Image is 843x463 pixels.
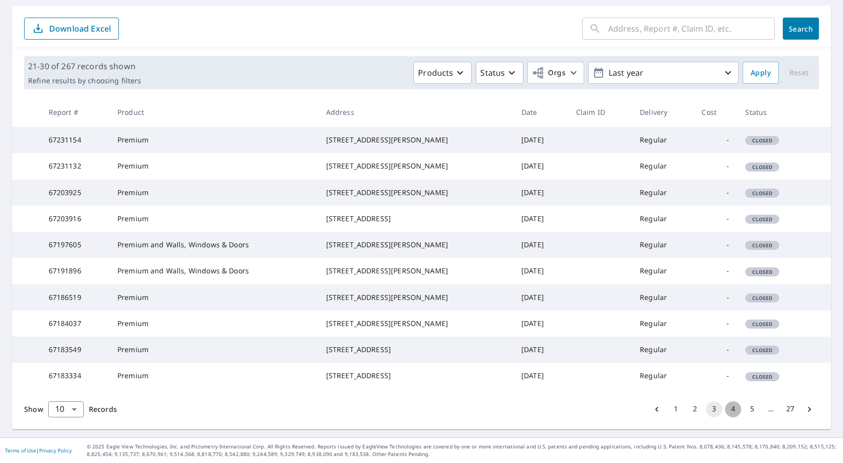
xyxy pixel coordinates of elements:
[41,180,109,206] td: 67203925
[109,311,318,337] td: Premium
[746,137,778,144] span: Closed
[632,337,693,363] td: Regular
[693,284,737,311] td: -
[746,268,778,275] span: Closed
[632,153,693,179] td: Regular
[746,190,778,197] span: Closed
[513,97,568,127] th: Date
[513,232,568,258] td: [DATE]
[326,161,505,171] div: [STREET_ADDRESS][PERSON_NAME]
[326,214,505,224] div: [STREET_ADDRESS]
[693,363,737,389] td: -
[87,443,838,458] p: © 2025 Eagle View Technologies, Inc. and Pictometry International Corp. All Rights Reserved. Repo...
[41,284,109,311] td: 67186519
[693,180,737,206] td: -
[326,371,505,381] div: [STREET_ADDRESS]
[746,321,778,328] span: Closed
[632,97,693,127] th: Delivery
[632,180,693,206] td: Regular
[109,97,318,127] th: Product
[513,153,568,179] td: [DATE]
[746,242,778,249] span: Closed
[632,258,693,284] td: Regular
[413,62,472,84] button: Products
[109,284,318,311] td: Premium
[326,240,505,250] div: [STREET_ADDRESS][PERSON_NAME]
[24,404,43,414] span: Show
[318,97,513,127] th: Address
[801,401,817,417] button: Go to next page
[109,258,318,284] td: Premium and Walls, Windows & Doors
[632,127,693,153] td: Regular
[693,258,737,284] td: -
[48,401,84,417] div: Show 10 records
[418,67,453,79] p: Products
[41,97,109,127] th: Report #
[41,258,109,284] td: 67191896
[5,447,72,453] p: |
[737,97,808,127] th: Status
[782,401,798,417] button: Go to page 27
[605,64,722,82] p: Last year
[746,216,778,223] span: Closed
[693,153,737,179] td: -
[632,232,693,258] td: Regular
[326,188,505,198] div: [STREET_ADDRESS][PERSON_NAME]
[41,153,109,179] td: 67231132
[693,337,737,363] td: -
[326,135,505,145] div: [STREET_ADDRESS][PERSON_NAME]
[647,401,819,417] nav: pagination navigation
[513,337,568,363] td: [DATE]
[693,127,737,153] td: -
[513,311,568,337] td: [DATE]
[513,206,568,232] td: [DATE]
[513,258,568,284] td: [DATE]
[326,319,505,329] div: [STREET_ADDRESS][PERSON_NAME]
[109,363,318,389] td: Premium
[5,447,36,454] a: Terms of Use
[693,97,737,127] th: Cost
[89,404,117,414] span: Records
[109,127,318,153] td: Premium
[513,127,568,153] td: [DATE]
[706,401,722,417] button: page 3
[28,60,141,72] p: 21-30 of 267 records shown
[513,284,568,311] td: [DATE]
[527,62,584,84] button: Orgs
[476,62,523,84] button: Status
[49,23,111,34] p: Download Excel
[763,404,779,414] div: …
[109,337,318,363] td: Premium
[632,311,693,337] td: Regular
[41,311,109,337] td: 67184037
[109,153,318,179] td: Premium
[693,206,737,232] td: -
[746,294,778,301] span: Closed
[632,206,693,232] td: Regular
[41,206,109,232] td: 67203916
[744,401,760,417] button: Go to page 5
[41,127,109,153] td: 67231154
[513,180,568,206] td: [DATE]
[746,347,778,354] span: Closed
[746,373,778,380] span: Closed
[41,337,109,363] td: 67183549
[746,164,778,171] span: Closed
[687,401,703,417] button: Go to page 2
[39,447,72,454] a: Privacy Policy
[649,401,665,417] button: Go to previous page
[743,62,779,84] button: Apply
[28,76,141,85] p: Refine results by choosing filters
[109,206,318,232] td: Premium
[41,363,109,389] td: 67183334
[532,67,566,79] span: Orgs
[668,401,684,417] button: Go to page 1
[109,180,318,206] td: Premium
[783,18,819,40] button: Search
[568,97,632,127] th: Claim ID
[751,67,771,79] span: Apply
[48,395,84,423] div: 10
[588,62,739,84] button: Last year
[632,284,693,311] td: Regular
[326,292,505,302] div: [STREET_ADDRESS][PERSON_NAME]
